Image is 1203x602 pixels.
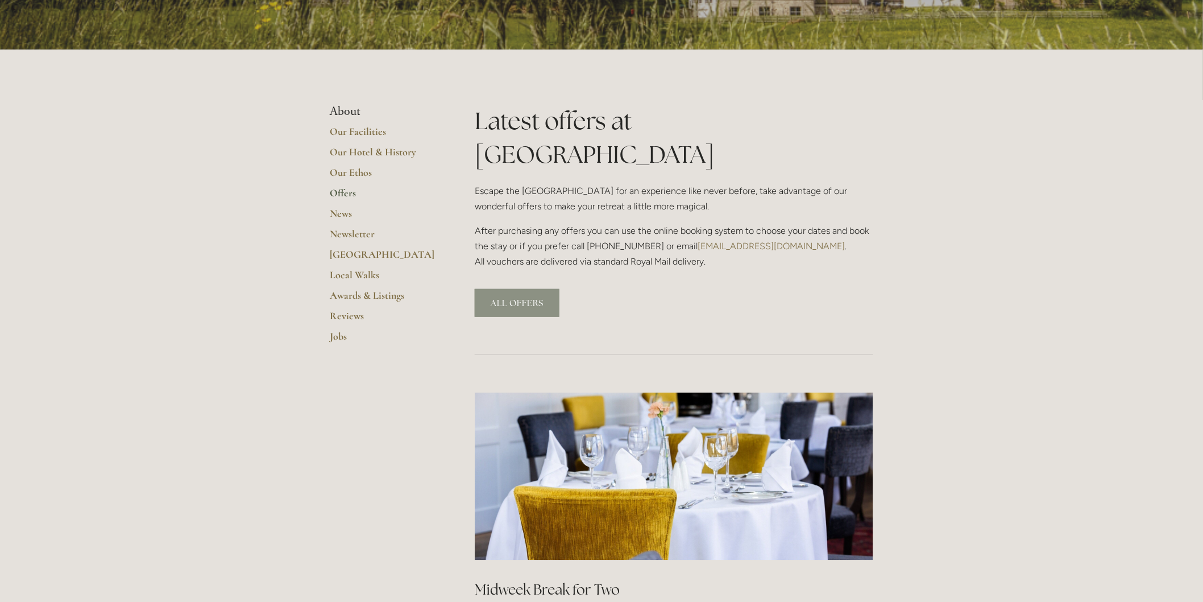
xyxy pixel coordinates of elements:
[330,228,438,248] a: Newsletter
[330,187,438,207] a: Offers
[475,183,873,214] p: Escape the [GEOGRAPHIC_DATA] for an experience like never before, take advantage of our wonderful...
[330,248,438,269] a: [GEOGRAPHIC_DATA]
[330,207,438,228] a: News
[330,289,438,310] a: Awards & Listings
[475,223,873,270] p: After purchasing any offers you can use the online booking system to choose your dates and book t...
[475,580,873,600] h2: Midweek Break for Two
[330,125,438,146] a: Our Facilities
[698,241,845,251] a: [EMAIL_ADDRESS][DOMAIN_NAME]
[330,310,438,330] a: Reviews
[475,393,873,561] img: 190325_losehillhousehotel_015.jpg
[475,104,873,171] h1: Latest offers at [GEOGRAPHIC_DATA]
[330,269,438,289] a: Local Walks
[330,166,438,187] a: Our Ethos
[330,146,438,166] a: Our Hotel & History
[330,330,438,351] a: Jobs
[330,104,438,119] li: About
[475,289,559,317] a: ALL OFFERS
